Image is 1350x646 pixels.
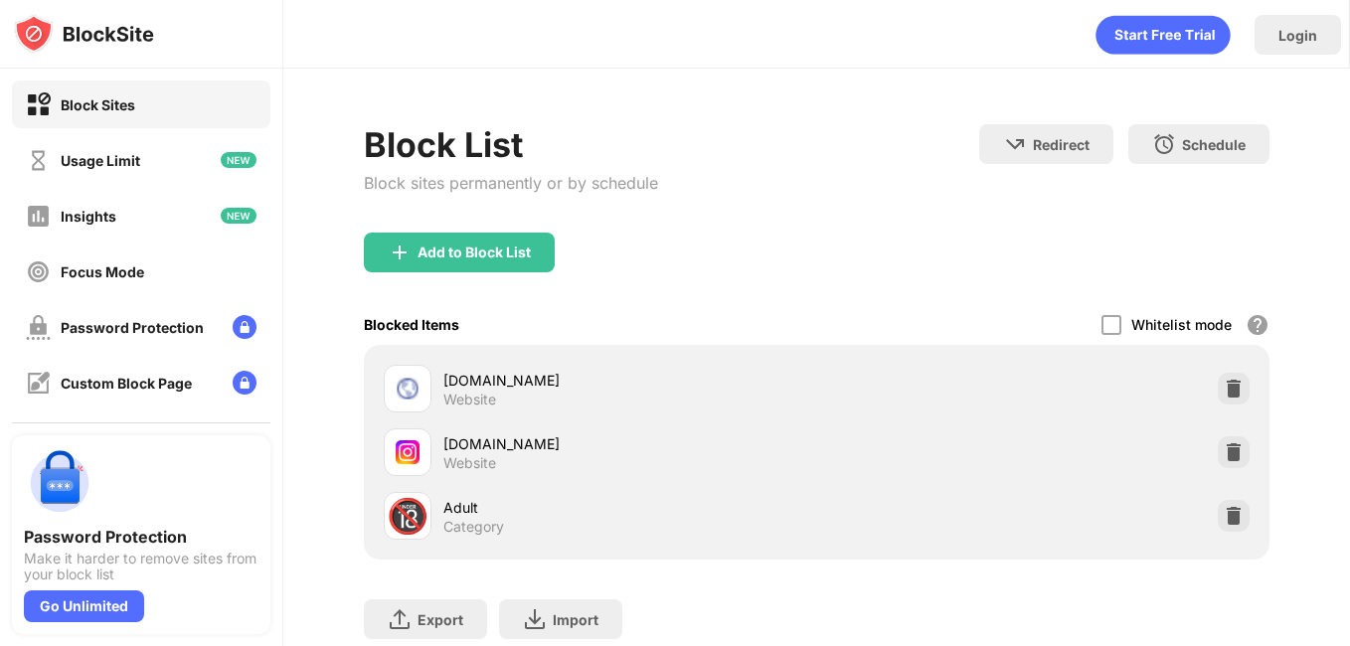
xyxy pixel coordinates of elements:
img: block-on.svg [26,92,51,117]
div: Go Unlimited [24,590,144,622]
div: Password Protection [24,527,258,547]
div: Custom Block Page [61,375,192,392]
div: Website [443,454,496,472]
div: 🔞 [387,496,428,537]
div: Make it harder to remove sites from your block list [24,551,258,582]
img: new-icon.svg [221,208,256,224]
div: Blocked Items [364,316,459,333]
div: Password Protection [61,319,204,336]
div: Website [443,391,496,408]
div: Import [553,611,598,628]
div: Block sites permanently or by schedule [364,173,658,193]
img: lock-menu.svg [233,371,256,395]
img: logo-blocksite.svg [14,14,154,54]
img: time-usage-off.svg [26,148,51,173]
div: Category [443,518,504,536]
div: [DOMAIN_NAME] [443,370,816,391]
div: [DOMAIN_NAME] [443,433,816,454]
img: lock-menu.svg [233,315,256,339]
div: animation [1096,15,1231,55]
div: Block Sites [61,96,135,113]
img: customize-block-page-off.svg [26,371,51,396]
div: Export [418,611,463,628]
div: Insights [61,208,116,225]
img: password-protection-off.svg [26,315,51,340]
img: push-password-protection.svg [24,447,95,519]
div: Add to Block List [418,244,531,260]
img: new-icon.svg [221,152,256,168]
img: favicons [396,377,420,401]
img: focus-off.svg [26,259,51,284]
img: insights-off.svg [26,204,51,229]
div: Adult [443,497,816,518]
div: Focus Mode [61,263,144,280]
div: Block List [364,124,658,165]
img: favicons [396,440,420,464]
div: Usage Limit [61,152,140,169]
